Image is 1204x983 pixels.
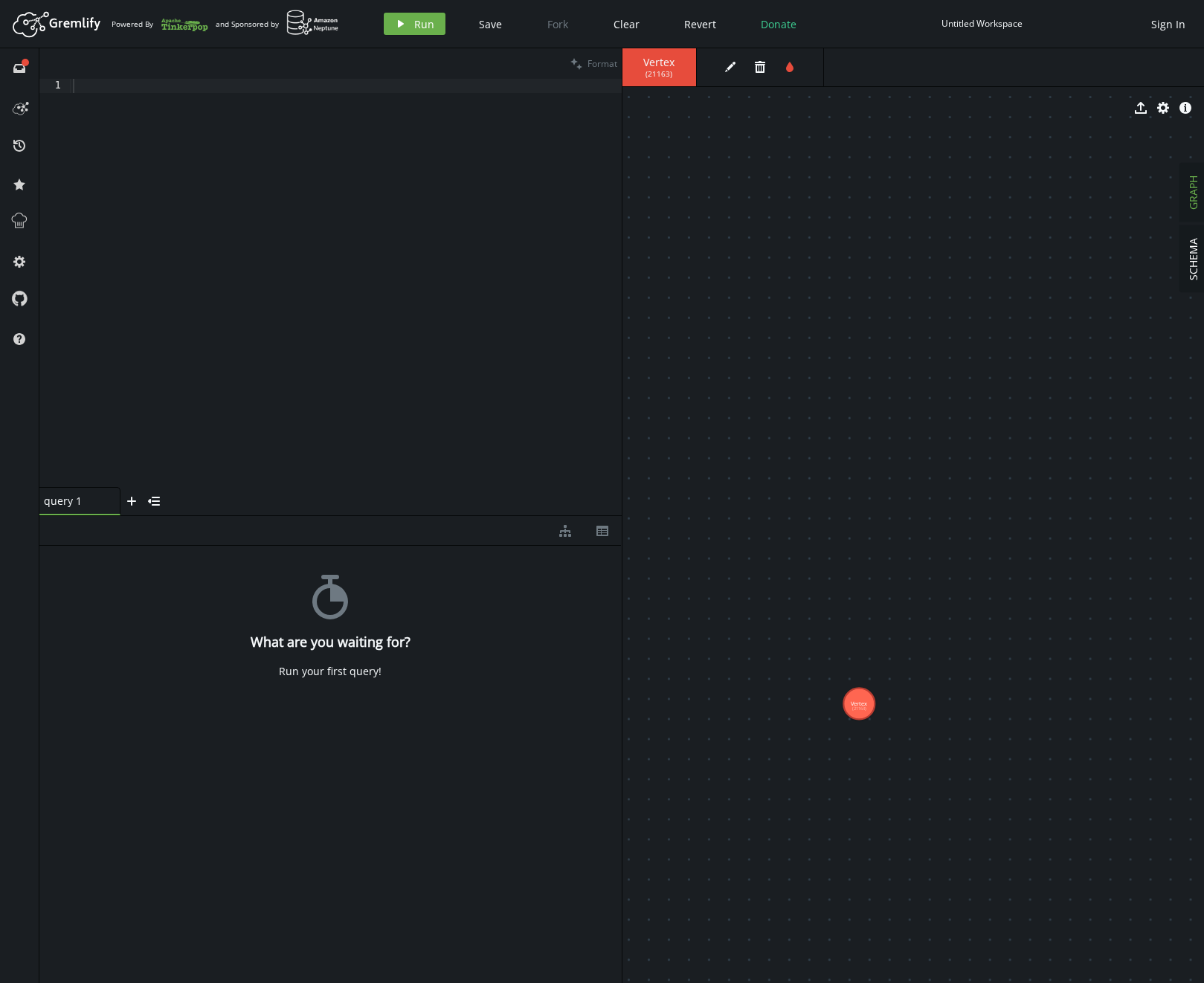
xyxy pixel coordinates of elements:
[941,18,1023,29] div: Untitled Workspace
[39,79,71,93] div: 1
[535,13,580,35] button: Fork
[761,17,796,31] span: Donate
[251,634,411,650] h4: What are you waiting for?
[637,56,681,69] span: Vertex
[547,17,568,31] span: Fork
[852,706,866,712] tspan: (21163)
[673,13,727,35] button: Revert
[587,57,617,70] span: Format
[384,13,445,35] button: Run
[44,494,103,508] span: query 1
[216,10,339,38] div: and Sponsored by
[1186,238,1200,280] span: SCHEMA
[479,17,502,31] span: Save
[1151,17,1185,31] span: Sign In
[566,48,622,79] button: Format
[614,17,640,31] span: Clear
[750,13,808,35] button: Donate
[851,700,867,707] tspan: Vertex
[602,13,651,35] button: Clear
[286,10,339,36] img: AWS Neptune
[468,13,513,35] button: Save
[646,69,672,79] span: ( 21163 )
[1186,175,1200,210] span: GRAPH
[1144,13,1193,35] button: Sign In
[684,17,716,31] span: Revert
[112,11,208,37] div: Powered By
[414,17,434,31] span: Run
[279,665,382,678] div: Run your first query!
